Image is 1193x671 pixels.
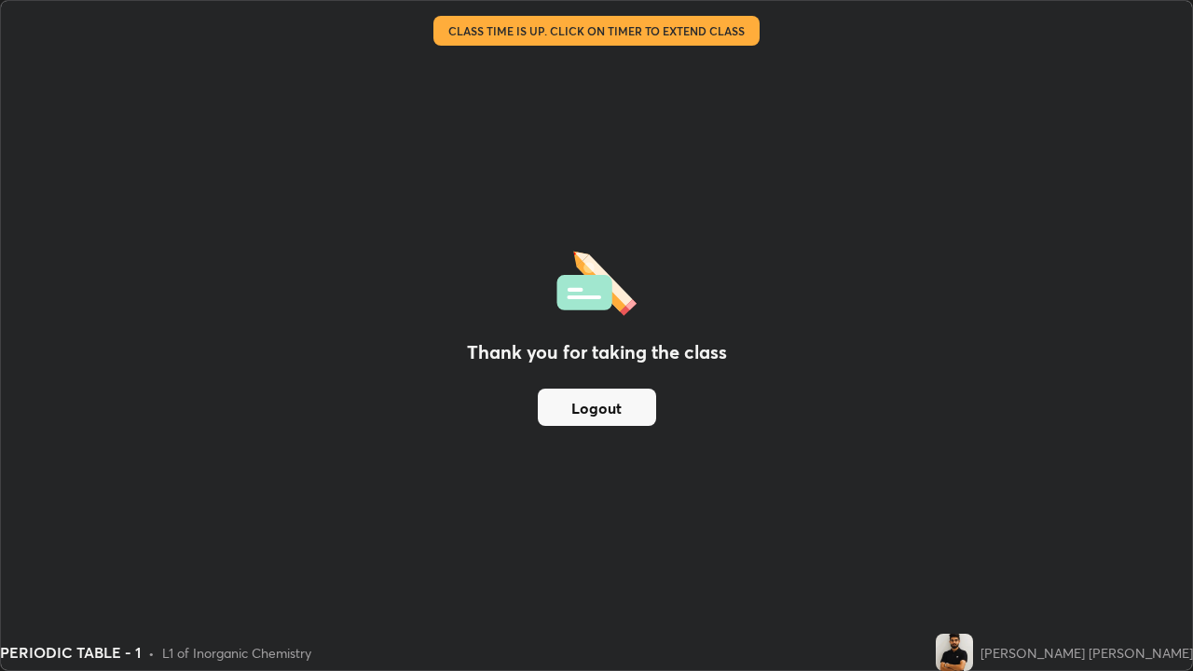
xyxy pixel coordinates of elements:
[980,643,1193,663] div: [PERSON_NAME] [PERSON_NAME]
[162,643,311,663] div: L1 of Inorganic Chemistry
[538,389,656,426] button: Logout
[936,634,973,671] img: 8bad3b71589549abb626d1e30edcb191.jpg
[148,643,155,663] div: •
[556,245,637,316] img: offlineFeedback.1438e8b3.svg
[467,338,727,366] h2: Thank you for taking the class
